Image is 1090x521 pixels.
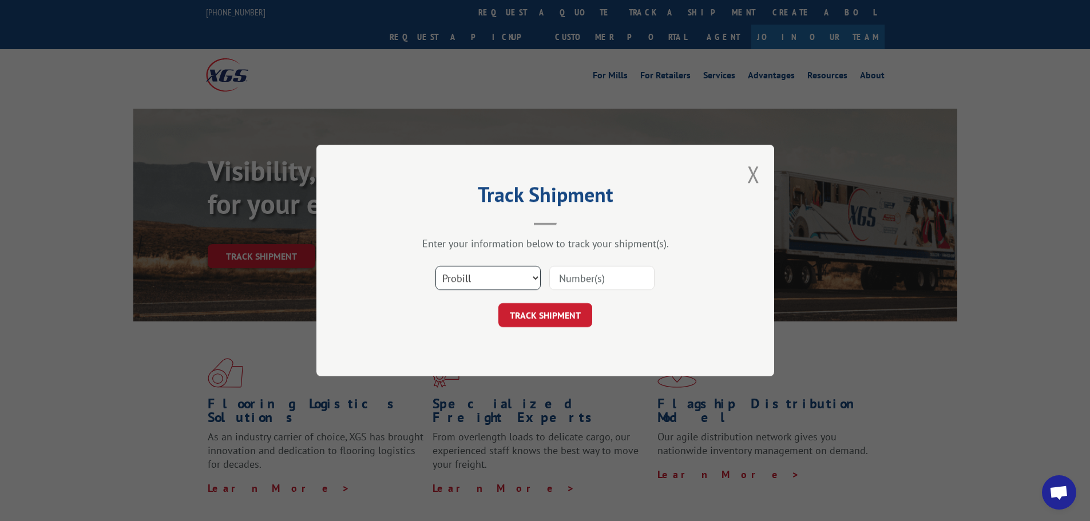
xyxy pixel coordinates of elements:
button: TRACK SHIPMENT [498,303,592,327]
h2: Track Shipment [374,186,717,208]
div: Enter your information below to track your shipment(s). [374,237,717,250]
div: Open chat [1042,475,1076,510]
input: Number(s) [549,266,655,290]
button: Close modal [747,159,760,189]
